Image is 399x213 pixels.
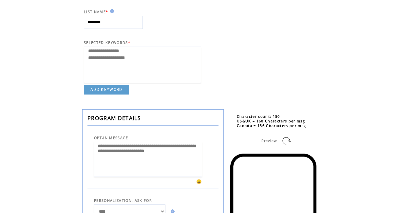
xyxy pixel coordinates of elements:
span: OPT-IN MESSAGE [94,136,128,140]
a: ADD KEYWORD [84,85,129,95]
span: LIST NAME [84,10,106,14]
span: Canada = 136 Characters per msg [237,123,306,128]
span: US&UK = 160 Characters per msg [237,119,305,123]
img: help.gif [108,9,114,13]
span: 😀 [196,179,202,184]
span: Preview [261,138,277,143]
span: PERSONALIZATION, ASK FOR [94,198,152,203]
span: Character count: 150 [237,114,280,119]
span: SELECTED KEYWORDS [84,40,128,45]
span: PROGRAM DETAILS [87,115,141,122]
